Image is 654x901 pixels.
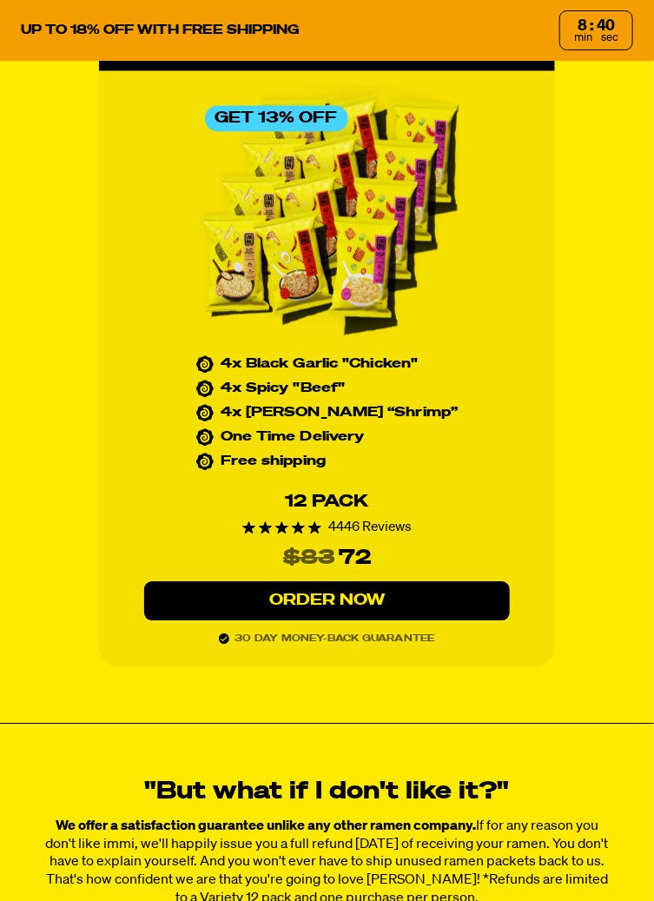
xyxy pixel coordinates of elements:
span: 30 day money-back guarantee [219,631,434,667]
li: 4x Black Garlic "Chicken" [196,357,459,371]
li: 4x [PERSON_NAME] “Shrimp” [196,406,459,420]
div: : [591,18,594,34]
p: UP TO 18% OFF WITH FREE SHIPPING [21,23,300,38]
div: 4446 Reviews [242,520,412,534]
div: 72 [339,541,371,574]
div: 40 [598,18,615,34]
strong: We offer a satisfaction guarantee unlike any other ramen company. [56,819,476,833]
a: Order Now [144,581,509,620]
div: 12 Pack [286,493,369,510]
div: Get 13% Off [205,105,348,131]
span: sec [601,32,618,43]
span: min [574,32,592,43]
li: One Time Delivery [196,430,459,444]
li: Free shipping [196,454,459,468]
div: 8 [578,18,587,34]
li: 4x Spicy "Beef" [196,381,459,395]
h2: "But what if I don't like it?" [42,779,612,804]
s: $83 [283,541,334,574]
